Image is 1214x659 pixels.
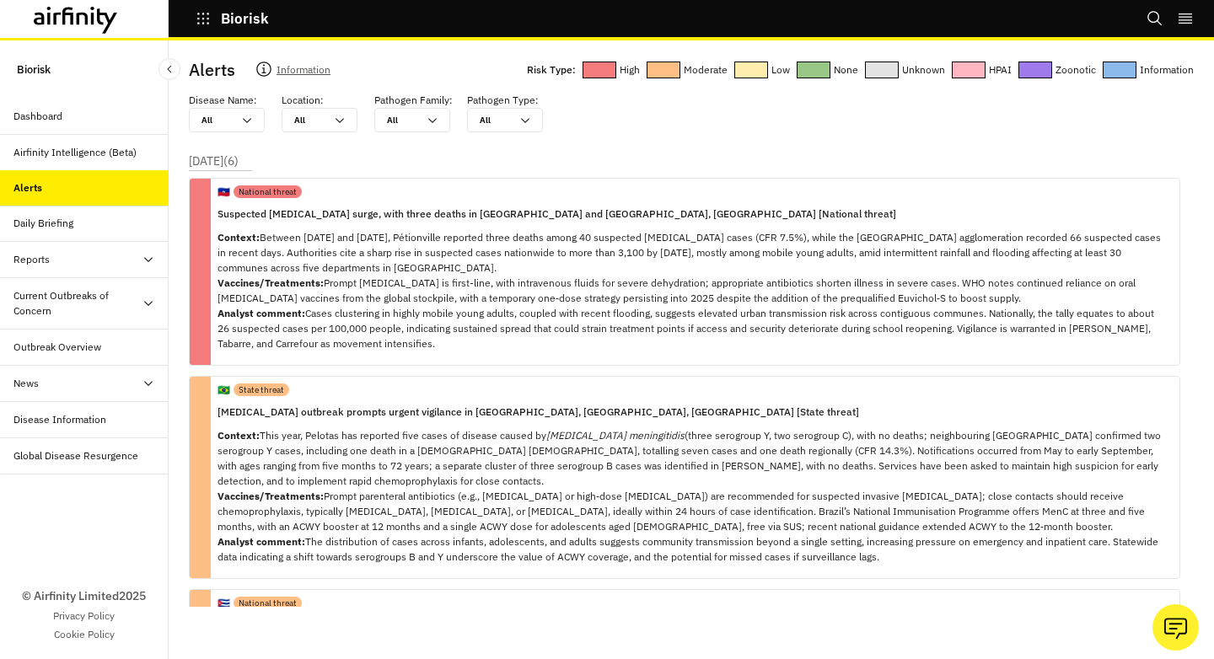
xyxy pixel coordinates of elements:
p: Biorisk [221,11,269,26]
p: Pathogen Type : [467,93,539,108]
button: Biorisk [196,4,269,33]
div: Dashboard [13,109,62,124]
p: Information [1140,61,1194,79]
p: [DATE] ( 6 ) [189,153,239,170]
div: Airfinity Intelligence (Beta) [13,145,137,160]
p: High [620,61,640,79]
div: Global Disease Resurgence [13,448,138,463]
p: National threat [239,185,297,198]
div: Reports [13,252,50,267]
strong: Context: [218,231,260,244]
a: Privacy Policy [53,608,115,624]
p: State threat [239,383,284,396]
strong: Analyst comment: [218,307,305,319]
p: Alerts [189,57,235,83]
p: Zoonotic [1056,61,1096,79]
p: National threat [239,597,297,609]
strong: Vaccines/Treatments: [218,276,324,289]
div: Outbreak Overview [13,340,101,355]
p: [MEDICAL_DATA] outbreak prompts urgent vigilance in [GEOGRAPHIC_DATA], [GEOGRAPHIC_DATA], [GEOGRA... [218,403,1166,421]
div: Current Outbreaks of Concern [13,288,142,319]
p: 🇨🇺 [218,596,230,611]
em: [MEDICAL_DATA] meningitidis [546,429,685,442]
p: Biorisk [17,54,51,85]
p: Information [277,61,330,84]
p: Moderate [684,61,728,79]
a: Cookie Policy [54,627,115,642]
p: Risk Type: [527,61,576,79]
p: HPAI [989,61,1012,79]
p: This year, Pelotas has reported five cases of disease caused by (three serogroup Y, two serogroup... [218,428,1166,565]
button: Search [1147,4,1163,33]
p: 🇧🇷 [218,383,230,398]
p: Between [DATE] and [DATE], Pétionville reported three deaths among 40 suspected [MEDICAL_DATA] ca... [218,230,1166,351]
p: Location : [282,93,324,108]
div: News [13,376,39,391]
p: Unknown [902,61,945,79]
button: Close Sidebar [158,58,180,80]
div: Alerts [13,180,42,196]
p: 🇭🇹 [218,185,230,200]
p: Pathogen Family : [374,93,453,108]
p: Low [771,61,790,79]
strong: Context: [218,429,260,442]
strong: Analyst comment: [218,535,305,548]
button: Ask our analysts [1152,604,1199,651]
p: Suspected [MEDICAL_DATA] surge, with three deaths in [GEOGRAPHIC_DATA] and [GEOGRAPHIC_DATA], [GE... [218,205,1166,223]
div: Daily Briefing [13,216,73,231]
div: Disease Information [13,412,106,427]
strong: Vaccines/Treatments: [218,490,324,502]
p: © Airfinity Limited 2025 [22,587,146,605]
p: None [834,61,858,79]
p: Disease Name : [189,93,257,108]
